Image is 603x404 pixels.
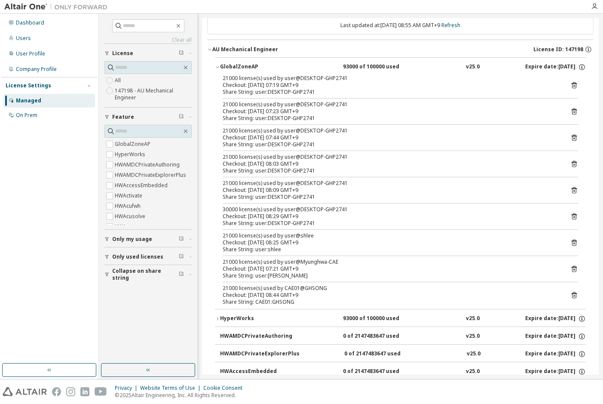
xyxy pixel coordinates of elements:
[223,108,557,115] div: Checkout: [DATE] 07:23 GMT+9
[223,265,557,272] div: Checkout: [DATE] 07:21 GMT+9
[466,63,480,71] div: v25.0
[104,230,192,249] button: Only my usage
[220,63,297,71] div: GlobalZoneAP
[112,253,163,260] span: Only used licenses
[179,236,184,243] span: Clear filter
[223,167,557,174] div: Share String: user:DESKTOP-GHP2741
[466,368,480,376] div: v25.0
[104,265,192,284] button: Collapse on share string
[115,385,140,392] div: Privacy
[223,239,557,246] div: Checkout: [DATE] 08:25 GMT+9
[223,220,557,227] div: Share String: user:DESKTOP-GHP2741
[223,75,557,82] div: 21000 license(s) used by user@DESKTOP-GHP2741
[115,75,122,86] label: All
[525,350,586,358] div: Expire date: [DATE]
[115,191,144,201] label: HWActivate
[115,180,169,191] label: HWAccessEmbedded
[95,387,107,396] img: youtube.svg
[112,236,152,243] span: Only my usage
[115,211,147,222] label: HWAcusolve
[467,350,481,358] div: v25.0
[115,392,248,399] p: © 2025 Altair Engineering, Inc. All Rights Reserved.
[220,368,297,376] div: HWAccessEmbedded
[223,292,557,299] div: Checkout: [DATE] 08:44 GMT+9
[220,315,297,323] div: HyperWorks
[223,272,557,279] div: Share String: user:[PERSON_NAME]
[466,333,480,340] div: v25.0
[223,141,557,148] div: Share String: user:DESKTOP-GHP2741
[115,170,188,180] label: HWAMDCPrivateExplorerPlus
[220,362,586,381] button: HWAccessEmbedded0 of 2147483647 usedv25.0Expire date:[DATE]
[223,194,557,200] div: Share String: user:DESKTOP-GHP2741
[223,213,557,220] div: Checkout: [DATE] 08:29 GMT+9
[223,101,557,108] div: 21000 license(s) used by user@DESKTOP-GHP2741
[212,46,278,53] div: AU Mechanical Engineer
[115,222,146,232] label: HWAcutrace
[80,387,89,396] img: linkedin.svg
[3,387,47,396] img: altair_logo.svg
[115,149,147,160] label: HyperWorks
[343,315,420,323] div: 93000 of 100000 used
[112,114,134,120] span: Feature
[343,333,420,340] div: 0 of 2147483647 used
[179,114,184,120] span: Clear filter
[525,315,586,323] div: Expire date: [DATE]
[223,246,557,253] div: Share String: user:shlee
[344,350,422,358] div: 0 of 2147483647 used
[466,315,480,323] div: v25.0
[207,16,594,34] div: Last updated at: [DATE] 08:55 AM GMT+9
[223,89,557,96] div: Share String: user:DESKTOP-GHP2741
[223,115,557,122] div: Share String: user:DESKTOP-GHP2741
[223,206,557,213] div: 30000 license(s) used by user@DESKTOP-GHP2741
[115,139,152,149] label: GlobalZoneAP
[179,253,184,260] span: Clear filter
[16,50,45,57] div: User Profile
[104,108,192,126] button: Feature
[223,154,557,160] div: 21000 license(s) used by user@DESKTOP-GHP2741
[441,22,460,29] a: Refresh
[16,35,31,42] div: Users
[4,3,112,11] img: Altair One
[112,268,179,281] span: Collapse on share string
[223,232,557,239] div: 21000 license(s) used by user@shlee
[215,309,586,328] button: HyperWorks93000 of 100000 usedv25.0Expire date:[DATE]
[525,368,586,376] div: Expire date: [DATE]
[207,40,594,59] button: AU Mechanical EngineerLicense ID: 147198
[223,259,557,265] div: 21000 license(s) used by user@Myunghwa-CAE
[223,82,557,89] div: Checkout: [DATE] 07:19 GMT+9
[343,63,420,71] div: 93000 of 100000 used
[104,44,192,63] button: License
[112,50,133,57] span: License
[223,299,557,305] div: Share String: CAE01:GHSONG
[220,350,300,358] div: HWAMDCPrivateExplorerPlus
[220,333,297,340] div: HWAMDCPrivateAuthoring
[104,37,192,43] a: Clear all
[115,160,181,170] label: HWAMDCPrivateAuthoring
[525,333,586,340] div: Expire date: [DATE]
[533,46,583,53] span: License ID: 147198
[223,285,557,292] div: 21000 license(s) used by CAE01@GHSONG
[66,387,75,396] img: instagram.svg
[203,385,248,392] div: Cookie Consent
[223,160,557,167] div: Checkout: [DATE] 08:03 GMT+9
[6,82,51,89] div: License Settings
[343,368,420,376] div: 0 of 2147483647 used
[215,58,586,77] button: GlobalZoneAP93000 of 100000 usedv25.0Expire date:[DATE]
[179,50,184,57] span: Clear filter
[223,180,557,187] div: 21000 license(s) used by user@DESKTOP-GHP2741
[16,19,44,26] div: Dashboard
[223,134,557,141] div: Checkout: [DATE] 07:44 GMT+9
[220,345,586,364] button: HWAMDCPrivateExplorerPlus0 of 2147483647 usedv25.0Expire date:[DATE]
[179,271,184,278] span: Clear filter
[525,63,586,71] div: Expire date: [DATE]
[115,201,142,211] label: HWAcufwh
[16,66,57,73] div: Company Profile
[223,187,557,194] div: Checkout: [DATE] 08:09 GMT+9
[115,86,192,103] label: 147198 - AU Mechanical Engineer
[223,127,557,134] div: 21000 license(s) used by user@DESKTOP-GHP2741
[52,387,61,396] img: facebook.svg
[220,327,586,346] button: HWAMDCPrivateAuthoring0 of 2147483647 usedv25.0Expire date:[DATE]
[16,112,37,119] div: On Prem
[140,385,203,392] div: Website Terms of Use
[16,97,41,104] div: Managed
